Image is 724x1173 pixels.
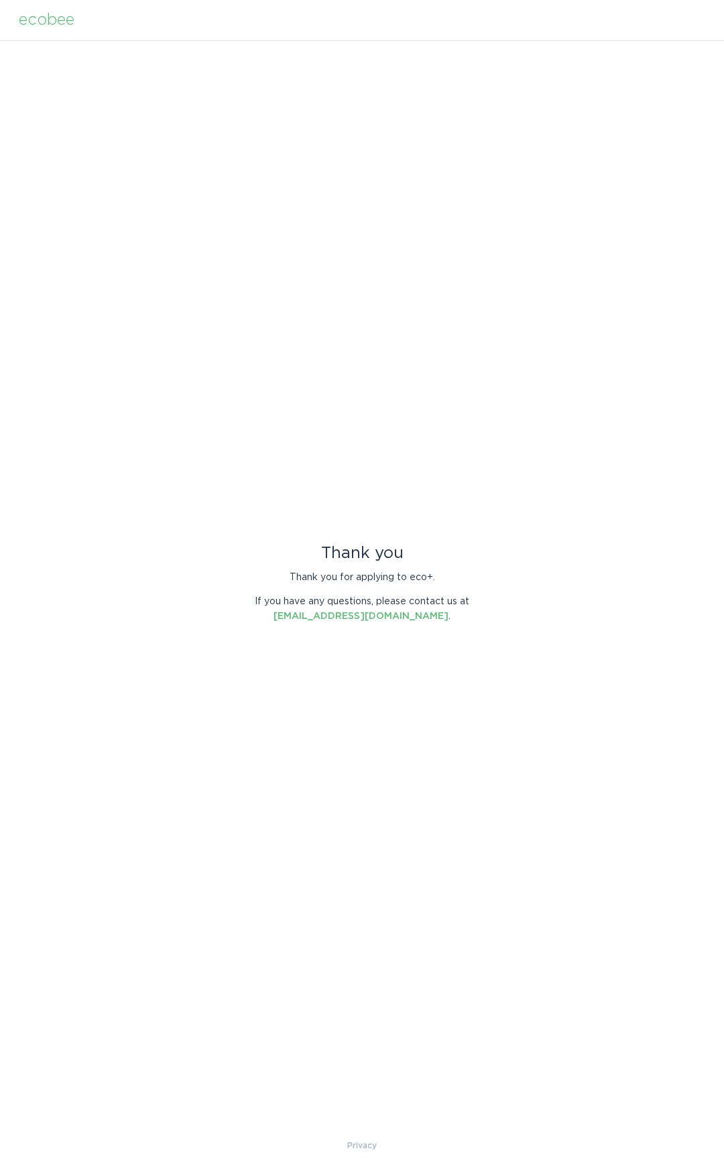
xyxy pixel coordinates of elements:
a: Privacy Policy & Terms of Use [347,1138,377,1153]
p: Thank you for applying to eco+. [245,570,479,585]
a: [EMAIL_ADDRESS][DOMAIN_NAME] [274,612,448,621]
div: ecobee [19,13,74,27]
p: If you have any questions, please contact us at . [245,594,479,624]
div: Thank you [245,546,479,561]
